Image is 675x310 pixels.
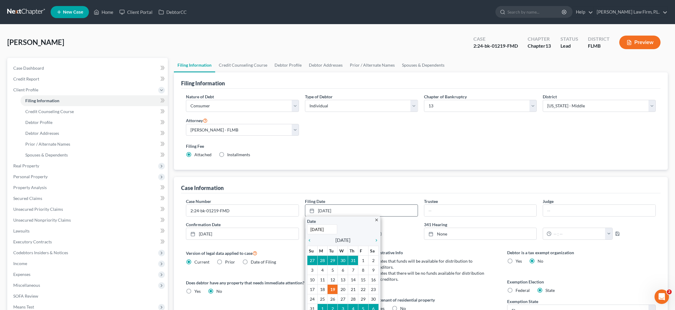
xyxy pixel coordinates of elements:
[13,239,52,244] span: Executory Contracts
[348,285,358,294] td: 21
[13,293,38,299] span: SOFA Review
[655,289,669,304] iframe: Intercom live chat
[328,246,338,256] th: Tu
[307,238,315,243] i: chevron_left
[20,128,168,139] a: Debtor Addresses
[545,288,555,293] span: State
[20,106,168,117] a: Credit Counseling Course
[368,285,378,294] td: 23
[13,76,39,81] span: Credit Report
[13,217,71,223] span: Unsecured Nonpriority Claims
[588,36,610,43] div: District
[424,205,537,216] input: --
[116,7,155,17] a: Client Portal
[516,288,530,293] span: Federal
[13,185,47,190] span: Property Analysis
[551,228,605,239] input: -- : --
[25,152,68,157] span: Spouses & Dependents
[358,256,368,265] td: 1
[338,294,348,304] td: 27
[667,289,672,294] span: 2
[368,265,378,275] td: 9
[358,294,368,304] td: 29
[155,7,190,17] a: DebtorCC
[398,58,448,72] a: Spouses & Dependents
[7,38,64,46] span: [PERSON_NAME]
[507,6,563,17] input: Search by name...
[8,193,168,204] a: Secured Claims
[307,246,317,256] th: Su
[348,275,358,285] td: 14
[181,80,225,87] div: Filing Information
[305,198,325,204] label: Filing Date
[8,236,168,247] a: Executory Contracts
[25,131,59,136] span: Debtor Addresses
[91,7,116,17] a: Home
[8,182,168,193] a: Property Analysis
[13,304,34,309] span: Means Test
[348,265,358,275] td: 7
[174,58,215,72] a: Filing Information
[573,7,593,17] a: Help
[215,58,271,72] a: Credit Counseling Course
[374,216,379,223] a: close
[368,246,378,256] th: Sa
[307,236,315,244] a: chevron_left
[186,205,299,216] input: Enter case number...
[20,139,168,150] a: Prior / Alternate Names
[186,198,211,204] label: Case Number
[358,275,368,285] td: 15
[335,236,350,244] span: [DATE]
[307,294,317,304] td: 24
[216,289,222,294] span: No
[13,65,44,71] span: Case Dashboard
[507,298,538,305] label: Exemption State
[328,256,338,265] td: 29
[181,184,224,191] div: Case Information
[25,109,74,114] span: Credit Counseling Course
[358,246,368,256] th: F
[186,117,208,124] label: Attorney
[317,294,328,304] td: 25
[8,204,168,215] a: Unsecured Priority Claims
[20,95,168,106] a: Filing Information
[8,291,168,302] a: SOFA Review
[347,249,495,256] label: Statistical/Administrative Info
[355,258,472,270] span: Debtor estimates that funds will be available for distribution to unsecured creditors.
[25,120,52,125] span: Debtor Profile
[307,218,316,224] label: Date
[560,36,578,43] div: Status
[317,265,328,275] td: 4
[347,297,495,303] label: Debtor resides as tenant of residential property
[507,279,656,285] label: Exemption Election
[307,285,317,294] td: 17
[194,289,201,294] span: Yes
[374,218,379,222] i: close
[328,265,338,275] td: 5
[348,256,358,265] td: 31
[317,246,328,256] th: M
[307,265,317,275] td: 3
[63,10,83,14] span: New Case
[358,265,368,275] td: 8
[543,205,655,216] input: --
[368,294,378,304] td: 30
[424,93,467,100] label: Chapter of Bankruptcy
[305,58,346,72] a: Debtor Addresses
[368,256,378,265] td: 2
[186,280,334,286] label: Does debtor have any property that needs immediate attention?
[186,93,214,100] label: Nature of Debt
[8,63,168,74] a: Case Dashboard
[588,43,610,49] div: FLMB
[186,228,299,239] a: [DATE]
[338,285,348,294] td: 20
[13,207,63,212] span: Unsecured Priority Claims
[328,294,338,304] td: 26
[424,198,438,204] label: Trustee
[25,141,70,147] span: Prior / Alternate Names
[307,256,317,265] td: 27
[594,7,667,17] a: [PERSON_NAME] Law Firm, P.L.
[328,275,338,285] td: 12
[194,152,212,157] span: Attached
[20,150,168,160] a: Spouses & Dependents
